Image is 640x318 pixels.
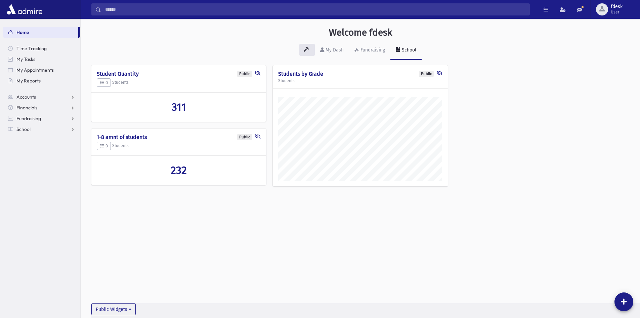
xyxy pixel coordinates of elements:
span: My Reports [16,78,41,84]
a: 232 [97,164,261,177]
div: Public [237,71,252,77]
h4: Students by Grade [278,71,442,77]
button: Public Widgets [91,303,136,315]
a: Accounts [3,92,80,102]
img: AdmirePro [5,3,44,16]
a: Time Tracking [3,43,80,54]
div: Public [419,71,434,77]
div: School [400,47,416,53]
h4: 1-8 amnt of students [97,134,261,140]
input: Search [101,3,529,15]
span: Financials [16,105,37,111]
span: Time Tracking [16,45,47,51]
h3: Welcome fdesk [329,27,392,38]
a: My Appointments [3,65,80,75]
div: Public [237,134,252,140]
a: School [3,124,80,135]
span: 311 [172,101,186,113]
span: User [611,9,623,15]
h5: Students [278,78,442,83]
span: 0 [100,143,108,148]
span: fdesk [611,4,623,9]
span: School [16,126,31,132]
span: 232 [171,164,187,177]
span: Home [16,29,29,35]
span: My Tasks [16,56,35,62]
span: My Appointments [16,67,54,73]
span: Fundraising [16,115,41,121]
span: 0 [100,80,108,85]
a: My Dash [315,41,349,60]
button: 0 [97,78,111,87]
h4: Student Quantity [97,71,261,77]
a: School [390,41,422,60]
a: Financials [3,102,80,113]
button: 0 [97,142,111,150]
a: Home [3,27,78,38]
div: Fundraising [359,47,385,53]
h5: Students [97,142,261,150]
a: My Tasks [3,54,80,65]
div: My Dash [324,47,344,53]
a: 311 [97,101,261,113]
h5: Students [97,78,261,87]
a: Fundraising [349,41,390,60]
a: Fundraising [3,113,80,124]
span: Accounts [16,94,36,100]
a: My Reports [3,75,80,86]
